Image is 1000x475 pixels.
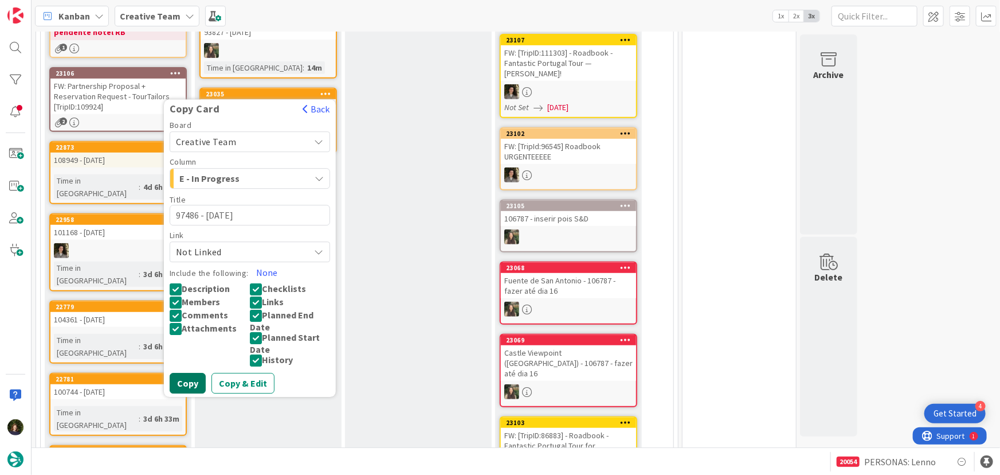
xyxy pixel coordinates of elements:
span: Link [170,232,184,240]
span: 2 [60,118,67,125]
span: 3x [804,10,819,22]
div: 23102FW: [TripId:96545] Roadbook URGENTEEEEE [501,129,636,164]
b: Creative Team [120,10,181,22]
button: None [249,263,285,283]
button: Planned Start Date [250,332,330,355]
span: E - In Progress [179,172,265,186]
a: 22873108949 - [DATE]Time in [GEOGRAPHIC_DATA]:4d 6h 28m [49,141,187,204]
div: 3d 6h 34m [140,340,182,353]
img: IG [504,302,519,317]
button: E - In Progress [170,169,330,189]
div: Castle Viewpoint ([GEOGRAPHIC_DATA]) - 106787 - fazer até dia 16 [501,345,636,381]
img: MC [7,419,23,435]
div: 23105 [506,202,636,210]
button: Links [250,297,330,310]
i: Not Set [504,102,529,112]
span: : [139,268,140,281]
span: Attachments [182,322,237,334]
span: Column [170,158,197,166]
div: 22781 [50,374,186,384]
textarea: 97486 - [DATE] [170,205,330,226]
a: 22781100744 - [DATE]Time in [GEOGRAPHIC_DATA]:3d 6h 33m [49,373,187,436]
div: 22779104361 - [DATE] [50,302,186,327]
img: Visit kanbanzone.com [7,7,23,24]
div: 23069 [501,335,636,345]
span: 2x [789,10,804,22]
div: IG [501,229,636,244]
div: Time in [GEOGRAPHIC_DATA] [54,334,139,359]
div: 22779 [56,303,186,311]
span: 1x [773,10,789,22]
a: 23069Castle Viewpoint ([GEOGRAPHIC_DATA]) - 106787 - fazer até dia 16IG [500,334,637,407]
span: Copy Card [164,104,226,115]
div: 23068 [501,263,636,273]
span: Not Linked [176,244,304,260]
div: 23103FW: [TripID:86883] - Roadbook - Fantastic Portugal Tour for [PERSON_NAME]! [501,418,636,464]
div: 23103 [501,418,636,428]
span: Board [170,122,192,130]
span: PERSONAS: Lenno [864,455,936,469]
div: 23103 [506,419,636,427]
div: 22873 [50,142,186,153]
div: Open Get Started checklist, remaining modules: 4 [924,404,986,423]
div: 23107 [501,35,636,45]
div: 3d 6h 34m [140,268,182,281]
input: Quick Filter... [832,6,917,26]
b: pendente hotel RB [54,26,182,38]
div: MS [501,168,636,182]
div: Delete [815,270,843,284]
div: 22781100744 - [DATE] [50,374,186,399]
div: 22873 [56,143,186,151]
div: FW: Partnership Proposal + Reservation Request - TourTailors [TripID:109924] [50,79,186,114]
div: FW: [TripId:96545] Roadbook URGENTEEEEE [501,139,636,164]
button: History [250,355,330,368]
a: 23102FW: [TripId:96545] Roadbook URGENTEEEEEMS [500,127,637,190]
img: IG [504,229,519,244]
span: [DATE] [547,102,568,114]
button: Planned End Date [250,310,330,332]
span: : [139,412,140,425]
div: 4 [975,401,986,411]
img: avatar [7,451,23,468]
a: 23068Fuente de San Antonio - 106787 - fazer até dia 16IG [500,262,637,325]
div: 20054 [837,457,860,467]
button: Checklists [250,283,330,297]
span: 1 [60,44,67,51]
button: Members [170,297,250,310]
span: Kanban [58,9,90,23]
div: 23106FW: Partnership Proposal + Reservation Request - TourTailors [TripID:109924] [50,68,186,114]
div: Time in [GEOGRAPHIC_DATA] [54,262,139,287]
span: Planned Start Date [250,332,320,356]
div: IG [201,43,336,58]
span: Members [182,296,220,307]
div: FW: [TripID:111303] - Roadbook - Fantastic Portugal Tour — [PERSON_NAME]! [501,45,636,81]
span: Planned End Date [250,309,313,333]
span: : [303,61,304,74]
div: Get Started [934,408,977,419]
span: : [139,340,140,353]
div: 106787 - inserir pois S&D [501,211,636,226]
button: Description [170,283,250,297]
span: Description [182,283,230,294]
div: Archive [814,68,844,81]
span: Support [24,2,52,15]
div: 101168 - [DATE] [50,225,186,240]
div: 23035Copy CardBackBoardCreative TeamColumnE - In ProgressTitle97486 - [DATE]LinkNot LinkedInclude... [201,89,336,114]
div: 23105106787 - inserir pois S&D [501,201,636,226]
a: 22779104361 - [DATE]Time in [GEOGRAPHIC_DATA]:3d 6h 34m [49,301,187,364]
div: 14m [304,61,325,74]
div: Fuente de San Antonio - 106787 - fazer até dia 16 [501,273,636,298]
div: Time in [GEOGRAPHIC_DATA] [54,174,139,200]
span: Creative Team [176,137,237,148]
div: 23035Copy CardBackBoardCreative TeamColumnE - In ProgressTitle97486 - [DATE]LinkNot LinkedInclude... [201,89,336,99]
div: 100744 - [DATE] [50,384,186,399]
img: MS [504,84,519,99]
button: Attachments [170,323,250,336]
div: 3d 6h 33m [140,412,182,425]
button: Back [302,103,330,116]
div: 22779 [50,302,186,312]
div: 23106 [50,68,186,79]
div: 22958101168 - [DATE] [50,215,186,240]
div: 22958 [56,216,186,224]
span: : [139,181,140,193]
